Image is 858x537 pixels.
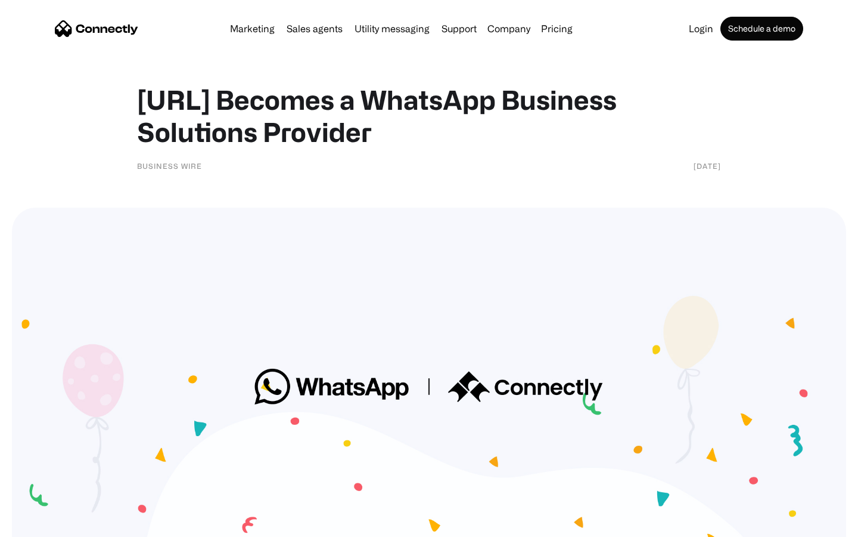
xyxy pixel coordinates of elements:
a: Marketing [225,24,279,33]
a: Login [684,24,718,33]
a: Utility messaging [350,24,434,33]
div: Company [487,20,530,37]
div: Business Wire [137,160,202,172]
a: Schedule a demo [720,17,803,41]
a: Sales agents [282,24,347,33]
a: Support [437,24,481,33]
aside: Language selected: English [12,516,71,533]
div: [DATE] [694,160,721,172]
h1: [URL] Becomes a WhatsApp Business Solutions Provider [137,84,721,148]
a: Pricing [536,24,577,33]
ul: Language list [24,516,71,533]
